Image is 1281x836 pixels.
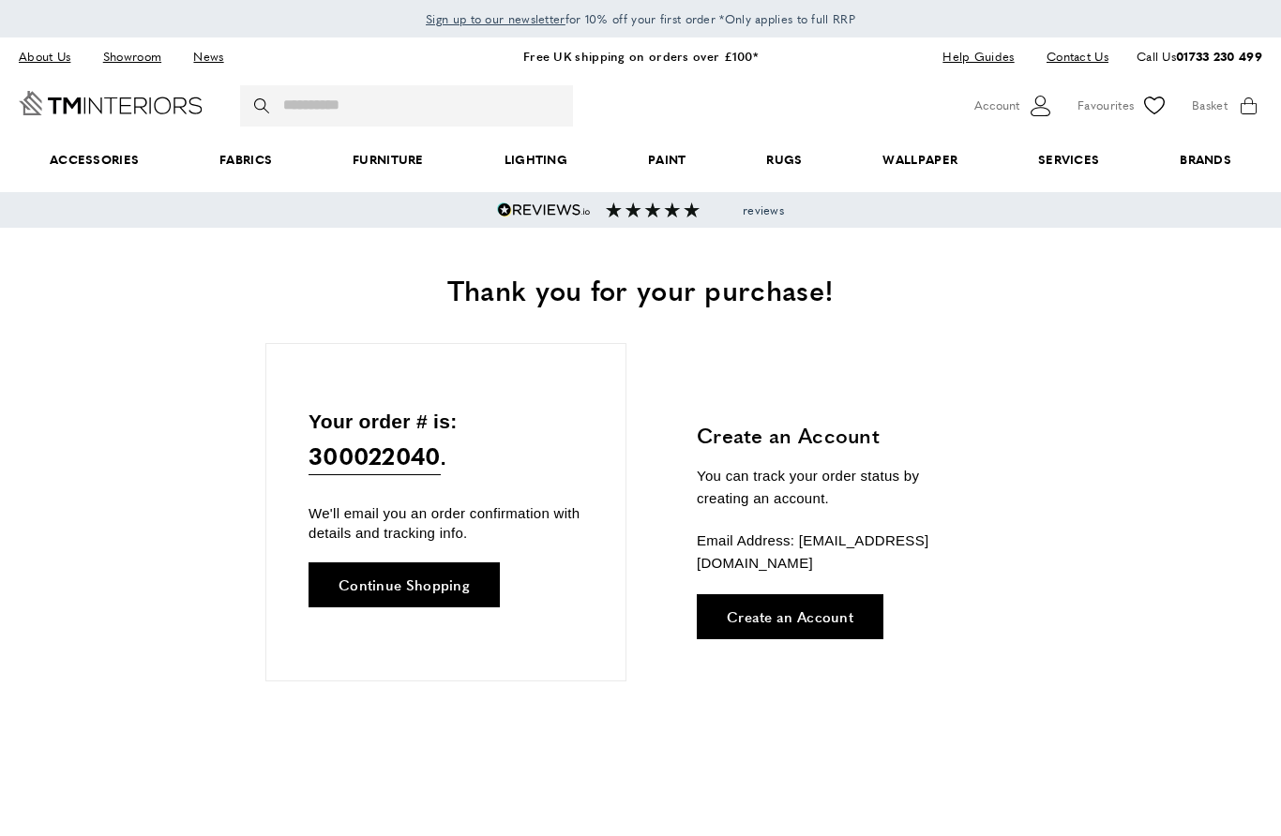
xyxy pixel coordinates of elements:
[1078,92,1168,120] a: Favourites
[497,202,591,217] img: Reviews.io 5 stars
[254,85,273,127] button: Search
[309,503,583,543] p: We'll email you an order confirmation with details and tracking info.
[606,202,700,217] img: Reviews section
[715,202,784,217] span: reviews
[727,609,853,623] span: Create an Account
[842,131,998,188] a: Wallpaper
[974,92,1054,120] button: Customer Account
[1032,44,1108,69] a: Contact Us
[464,131,608,188] a: Lighting
[697,465,973,510] p: You can track your order status by creating an account.
[998,131,1139,188] a: Services
[426,10,855,27] span: for 10% off your first order *Only applies to full RRP
[89,44,175,69] a: Showroom
[426,9,565,28] a: Sign up to our newsletter
[426,10,565,27] span: Sign up to our newsletter
[309,437,441,475] span: 300022040
[447,269,834,309] span: Thank you for your purchase!
[697,421,973,450] h3: Create an Account
[19,91,203,115] a: Go to Home page
[1176,47,1262,65] a: 01733 230 499
[523,47,758,65] a: Free UK shipping on orders over £100*
[309,406,583,476] p: Your order # is: .
[726,131,842,188] a: Rugs
[1078,96,1134,115] span: Favourites
[179,44,237,69] a: News
[1137,47,1262,67] p: Call Us
[974,96,1019,115] span: Account
[608,131,726,188] a: Paint
[928,44,1028,69] a: Help Guides
[1139,131,1272,188] a: Brands
[339,577,470,591] span: Continue Shopping
[19,44,84,69] a: About Us
[309,562,500,607] a: Continue Shopping
[697,530,973,575] p: Email Address: [EMAIL_ADDRESS][DOMAIN_NAME]
[312,131,464,188] a: Furniture
[9,131,179,188] span: Accessories
[179,131,312,188] a: Fabrics
[697,594,883,639] a: Create an Account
